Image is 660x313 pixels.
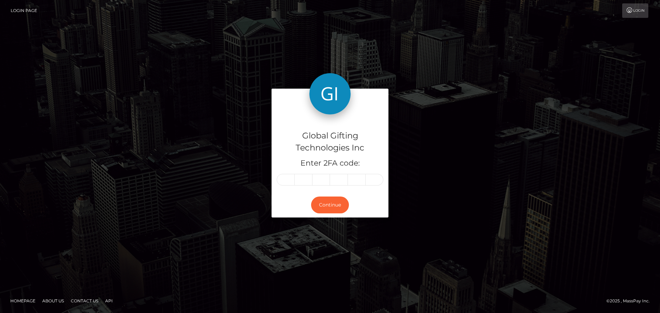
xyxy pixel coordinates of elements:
[606,297,655,305] div: © 2025 , MassPay Inc.
[622,3,648,18] a: Login
[309,73,351,114] img: Global Gifting Technologies Inc
[277,130,383,154] h4: Global Gifting Technologies Inc
[68,295,101,306] a: Contact Us
[311,197,349,213] button: Continue
[277,158,383,169] h5: Enter 2FA code:
[40,295,67,306] a: About Us
[8,295,38,306] a: Homepage
[11,3,37,18] a: Login Page
[102,295,115,306] a: API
